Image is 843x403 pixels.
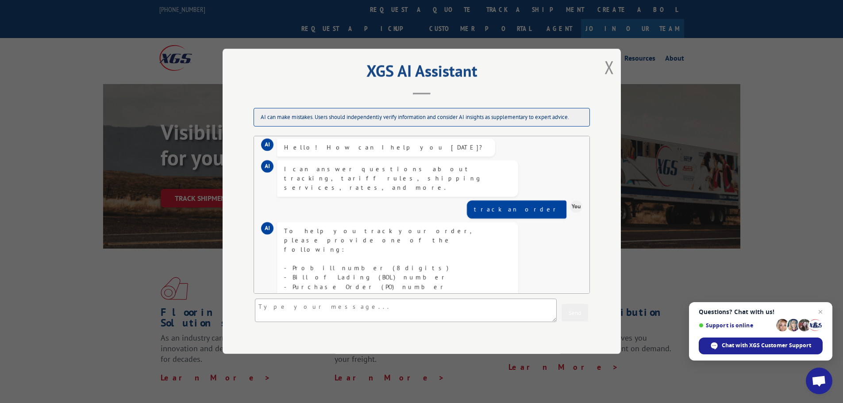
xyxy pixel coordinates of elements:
div: Hello! How can I help you [DATE]? [284,143,488,152]
div: AI can make mistakes. Users should independently verify information and consider AI insights as s... [254,108,590,127]
div: AI [261,160,273,173]
div: Open chat [806,368,832,394]
h2: XGS AI Assistant [245,65,599,81]
div: You [570,200,582,213]
div: AI [261,138,273,151]
div: track an order [474,205,559,214]
span: Chat with XGS Customer Support [722,342,811,349]
div: AI [261,222,273,234]
span: Questions? Chat with us! [699,308,823,315]
span: Close chat [815,307,826,317]
div: I can answer questions about tracking, tariff rules, shipping services, rates, and more. [284,165,511,192]
button: Close modal [604,55,614,79]
div: To help you track your order, please provide one of the following: - Probill number (8 digits) - ... [284,226,511,329]
button: Send [562,304,588,322]
div: Chat with XGS Customer Support [699,338,823,354]
span: Support is online [699,322,773,329]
